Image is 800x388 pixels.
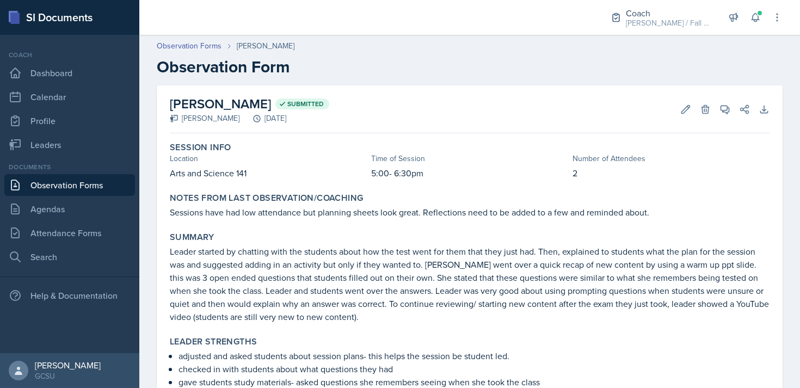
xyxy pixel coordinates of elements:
div: [PERSON_NAME] [237,40,294,52]
h2: Observation Form [157,57,783,77]
div: Number of Attendees [573,153,770,164]
div: Documents [4,162,135,172]
label: Session Info [170,142,231,153]
label: Summary [170,232,214,243]
div: Time of Session [371,153,568,164]
a: Attendance Forms [4,222,135,244]
p: Leader started by chatting with the students about how the test went for them that they just had.... [170,245,770,323]
div: Coach [4,50,135,60]
div: GCSU [35,371,101,381]
a: Agendas [4,198,135,220]
div: Location [170,153,367,164]
a: Calendar [4,86,135,108]
p: 5:00- 6:30pm [371,167,568,180]
h2: [PERSON_NAME] [170,94,329,114]
div: Coach [626,7,713,20]
a: Observation Forms [157,40,221,52]
p: Arts and Science 141 [170,167,367,180]
a: Observation Forms [4,174,135,196]
p: checked in with students about what questions they had [179,362,770,375]
p: 2 [573,167,770,180]
div: [PERSON_NAME] [35,360,101,371]
div: [PERSON_NAME] / Fall 2025 [626,17,713,29]
div: [PERSON_NAME] [170,113,239,124]
p: Sessions have had low attendance but planning sheets look great. Reflections need to be added to ... [170,206,770,219]
a: Leaders [4,134,135,156]
a: Profile [4,110,135,132]
label: Leader Strengths [170,336,257,347]
div: [DATE] [239,113,286,124]
p: adjusted and asked students about session plans- this helps the session be student led. [179,349,770,362]
label: Notes From Last Observation/Coaching [170,193,363,204]
span: Submitted [287,100,324,108]
div: Help & Documentation [4,285,135,306]
a: Search [4,246,135,268]
a: Dashboard [4,62,135,84]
